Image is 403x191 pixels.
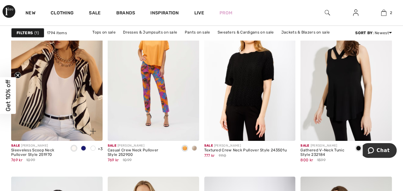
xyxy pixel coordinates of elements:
div: [PERSON_NAME] [204,143,287,148]
a: Clothing [51,10,74,17]
span: 2 [390,10,392,16]
div: Black [354,143,363,154]
div: Vanilla 30 [69,143,79,154]
img: My Bag [381,9,386,17]
a: Sale [89,10,101,17]
img: Gathered V-Neck Tunic Style 232184. Black [300,4,392,141]
iframe: Opens a widget where you can chat to one of our agents [363,143,397,159]
a: Brands [116,10,135,17]
span: 800 kr [300,158,313,162]
img: My Info [353,9,358,17]
img: search the website [325,9,330,17]
img: Textured Crew Neck Pullover Style 243501u. Black [204,4,296,141]
div: Apricot [180,143,190,154]
span: 1599 [317,157,325,163]
div: [PERSON_NAME] [11,143,64,148]
span: 1099 [123,157,132,163]
span: 769 kr [108,158,119,162]
img: Sleeveless Scoop Neck Pullover Style 251970. Radiant red [11,4,103,141]
div: Moonstone [88,143,98,154]
a: Dresses & Jumpsuits on sale [120,28,180,36]
strong: Filters [17,30,33,36]
span: 1099 [26,157,35,163]
a: Jackets & Blazers on sale [278,28,333,36]
div: Textured Crew Neck Pullover Style 243501u [204,148,287,153]
span: Inspiration [150,10,179,17]
span: 769 kr [11,158,23,162]
span: 1110 [219,153,226,158]
a: Sweaters & Cardigans on sale [214,28,277,36]
span: Get 10% off [4,80,12,111]
img: plus_v2.svg [90,128,96,134]
span: 1 [34,30,39,36]
span: Sale [204,144,213,148]
div: [PERSON_NAME] [300,143,349,148]
a: Sign In [348,9,363,17]
span: +3 [98,147,103,151]
a: 2 [370,9,398,17]
strong: Sort By [355,31,372,35]
span: Sale [300,144,309,148]
a: Pants on sale [182,28,213,36]
div: Gathered V-Neck Tunic Style 232184 [300,148,349,157]
div: Sleeveless Scoop Neck Pullover Style 251970 [11,148,64,157]
div: Midnight Blue [79,143,88,154]
span: Sale [108,144,116,148]
button: Close teaser [15,72,21,79]
div: : Newest [355,30,392,36]
img: Casual Crew Neck Pullover Style 252900. Apricot [108,4,199,141]
span: 1794 items [47,30,67,36]
a: Outerwear on sale [207,36,248,45]
img: 1ère Avenue [3,5,15,18]
div: [PERSON_NAME] [108,143,175,148]
a: Live [194,10,204,16]
a: Prom [219,10,232,16]
div: Casual Crew Neck Pullover Style 252900 [108,148,175,157]
span: Sale [11,144,20,148]
a: Skirts on sale [174,36,206,45]
div: Dune [190,143,199,154]
span: 777 kr [204,153,215,158]
a: Tops on sale [89,28,119,36]
a: New [25,10,35,17]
